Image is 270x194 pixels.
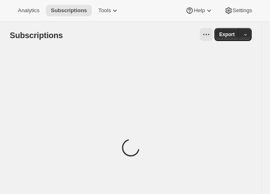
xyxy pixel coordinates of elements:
[98,7,111,14] span: Tools
[46,5,92,16] button: Subscriptions
[220,5,257,16] button: Settings
[233,7,252,14] span: Settings
[194,7,205,14] span: Help
[219,31,235,38] span: Export
[10,31,63,40] span: Subscriptions
[200,28,213,41] button: View actions for Subscriptions
[13,5,44,16] button: Analytics
[93,5,124,16] button: Tools
[18,7,39,14] span: Analytics
[51,7,87,14] span: Subscriptions
[181,5,218,16] button: Help
[214,28,240,41] button: Export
